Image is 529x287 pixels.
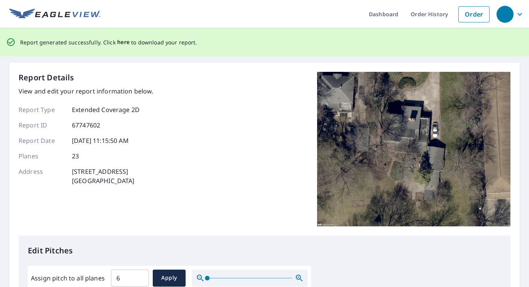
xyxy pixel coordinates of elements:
button: here [117,37,130,47]
span: Apply [159,273,179,283]
p: Report Details [19,72,74,83]
p: Report generated successfully. Click to download your report. [20,37,197,47]
p: Report ID [19,121,65,130]
p: Planes [19,151,65,161]
p: [STREET_ADDRESS] [GEOGRAPHIC_DATA] [72,167,135,185]
img: Top image [317,72,510,226]
p: Report Type [19,105,65,114]
p: View and edit your report information below. [19,87,154,96]
p: Edit Pitches [28,245,501,256]
p: 67747602 [72,121,100,130]
a: Order [458,6,490,22]
img: EV Logo [9,8,101,20]
p: 23 [72,151,79,161]
p: Report Date [19,136,65,145]
p: Extended Coverage 2D [72,105,140,114]
p: Address [19,167,65,185]
label: Assign pitch to all planes [31,273,105,283]
button: Apply [153,270,186,287]
p: [DATE] 11:15:50 AM [72,136,129,145]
